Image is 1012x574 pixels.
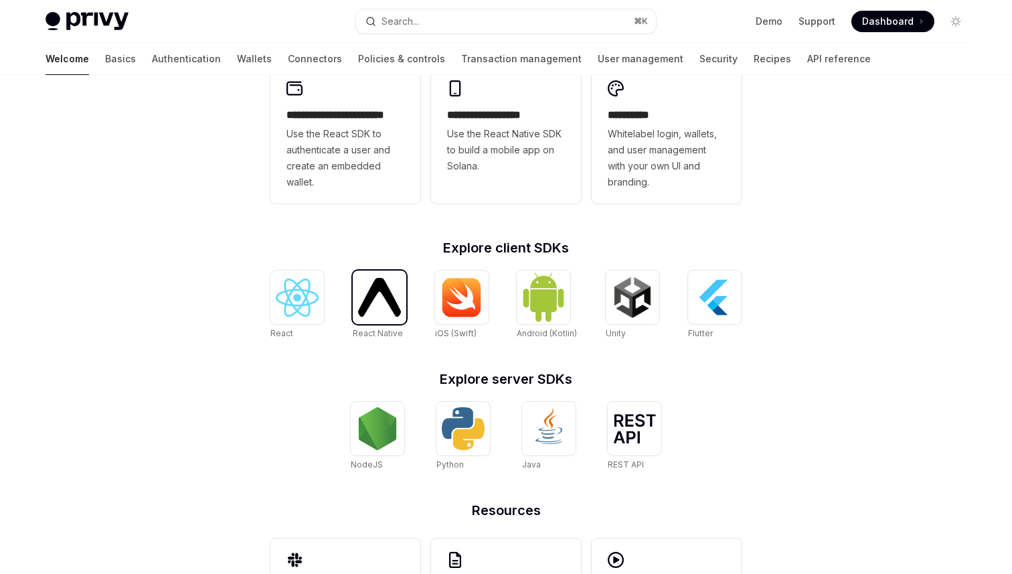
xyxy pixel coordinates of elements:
[435,271,489,340] a: iOS (Swift)iOS (Swift)
[606,271,659,340] a: UnityUnity
[286,126,404,190] span: Use the React SDK to authenticate a user and create an embedded wallet.
[461,43,582,75] a: Transaction management
[608,126,726,190] span: Whitelabel login, wallets, and user management with your own UI and branding.
[288,43,342,75] a: Connectors
[851,11,934,32] a: Dashboard
[688,328,713,338] span: Flutter
[634,16,648,27] span: ⌘ K
[270,271,324,340] a: ReactReact
[270,328,293,338] span: React
[598,43,683,75] a: User management
[756,15,782,28] a: Demo
[693,276,736,319] img: Flutter
[270,372,742,386] h2: Explore server SDKs
[382,13,419,29] div: Search...
[807,43,871,75] a: API reference
[353,328,403,338] span: React Native
[517,328,577,338] span: Android (Kotlin)
[611,276,654,319] img: Unity
[356,9,656,33] button: Search...⌘K
[237,43,272,75] a: Wallets
[436,402,490,472] a: PythonPython
[358,43,445,75] a: Policies & controls
[608,402,661,472] a: REST APIREST API
[270,241,742,255] h2: Explore client SDKs
[592,67,742,204] a: **** *****Whitelabel login, wallets, and user management with your own UI and branding.
[527,407,570,450] img: Java
[46,43,89,75] a: Welcome
[613,414,656,443] img: REST API
[754,43,791,75] a: Recipes
[798,15,835,28] a: Support
[440,277,483,317] img: iOS (Swift)
[105,43,136,75] a: Basics
[608,459,644,470] span: REST API
[522,459,541,470] span: Java
[351,402,404,472] a: NodeJSNodeJS
[431,67,581,204] a: **** **** **** ***Use the React Native SDK to build a mobile app on Solana.
[442,407,485,450] img: Python
[276,279,319,317] img: React
[517,271,577,340] a: Android (Kotlin)Android (Kotlin)
[152,43,221,75] a: Authentication
[522,272,565,322] img: Android (Kotlin)
[358,278,401,316] img: React Native
[606,328,626,338] span: Unity
[862,15,914,28] span: Dashboard
[356,407,399,450] img: NodeJS
[435,328,477,338] span: iOS (Swift)
[945,11,966,32] button: Toggle dark mode
[270,504,742,517] h2: Resources
[353,271,406,340] a: React NativeReact Native
[46,12,129,31] img: light logo
[351,459,383,470] span: NodeJS
[436,459,464,470] span: Python
[522,402,576,472] a: JavaJava
[447,126,565,174] span: Use the React Native SDK to build a mobile app on Solana.
[699,43,738,75] a: Security
[688,271,742,340] a: FlutterFlutter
